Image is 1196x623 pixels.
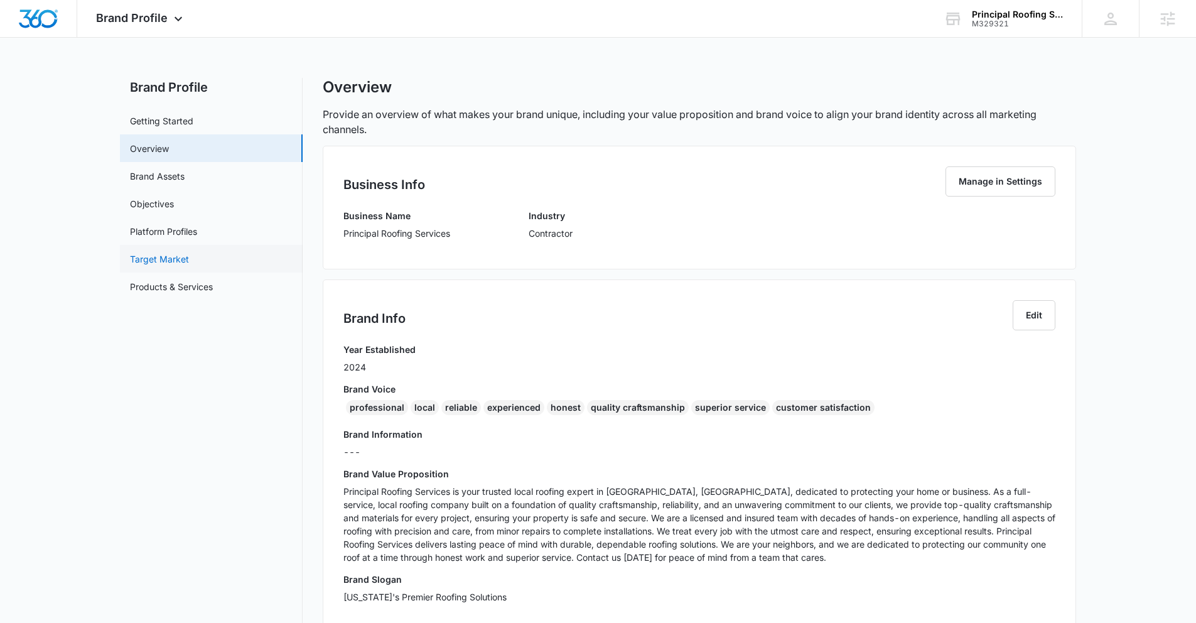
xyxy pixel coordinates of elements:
p: --- [343,445,1055,458]
span: Brand Profile [96,11,168,24]
p: Contractor [529,227,573,240]
a: Overview [130,142,169,155]
h3: Brand Information [343,428,1055,441]
h3: Brand Value Proposition [343,467,1055,480]
div: customer satisfaction [772,400,875,415]
p: Principal Roofing Services [343,227,450,240]
div: reliable [441,400,481,415]
a: Platform Profiles [130,225,197,238]
h3: Business Name [343,209,450,222]
div: superior service [691,400,770,415]
button: Edit [1013,300,1055,330]
h3: Brand Voice [343,382,1055,396]
h2: Brand Info [343,309,406,328]
div: account id [972,19,1064,28]
h1: Overview [323,78,392,97]
div: local [411,400,439,415]
a: Products & Services [130,280,213,293]
p: Principal Roofing Services is your trusted local roofing expert in [GEOGRAPHIC_DATA], [GEOGRAPHIC... [343,485,1055,564]
h3: Year Established [343,343,416,356]
div: honest [547,400,585,415]
h2: Brand Profile [120,78,303,97]
p: Provide an overview of what makes your brand unique, including your value proposition and brand v... [323,107,1076,137]
a: Getting Started [130,114,193,127]
h3: Industry [529,209,573,222]
h3: Brand Slogan [343,573,1055,586]
button: Manage in Settings [945,166,1055,197]
div: quality craftsmanship [587,400,689,415]
h2: Business Info [343,175,425,194]
a: Target Market [130,252,189,266]
p: 2024 [343,360,416,374]
div: professional [346,400,408,415]
div: experienced [483,400,544,415]
div: account name [972,9,1064,19]
p: [US_STATE]'s Premier Roofing Solutions [343,590,1055,604]
a: Brand Assets [130,170,185,183]
a: Objectives [130,197,174,210]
